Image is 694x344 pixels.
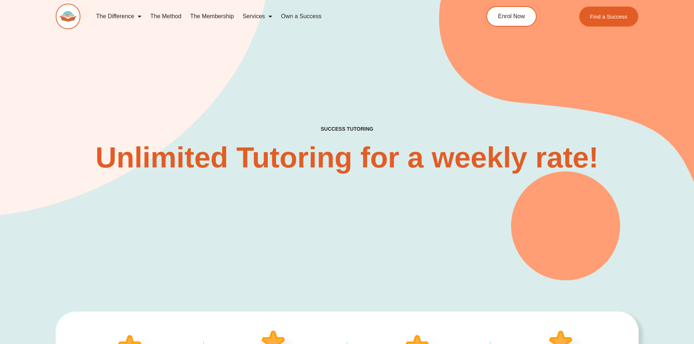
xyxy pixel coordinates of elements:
[146,8,185,25] a: The Method
[261,126,434,132] h4: SUCCESS TUTORING​
[92,8,453,25] nav: Menu
[238,8,277,25] a: Services
[186,8,238,25] a: The Membership
[277,8,326,25] a: Own a Success
[579,7,639,27] a: Find a Success
[590,14,628,19] span: Find a Success
[94,143,601,172] h2: Unlimited Tutoring for a weekly rate!
[486,6,537,27] a: Enrol Now
[498,13,525,19] span: Enrol Now
[92,8,146,25] a: The Difference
